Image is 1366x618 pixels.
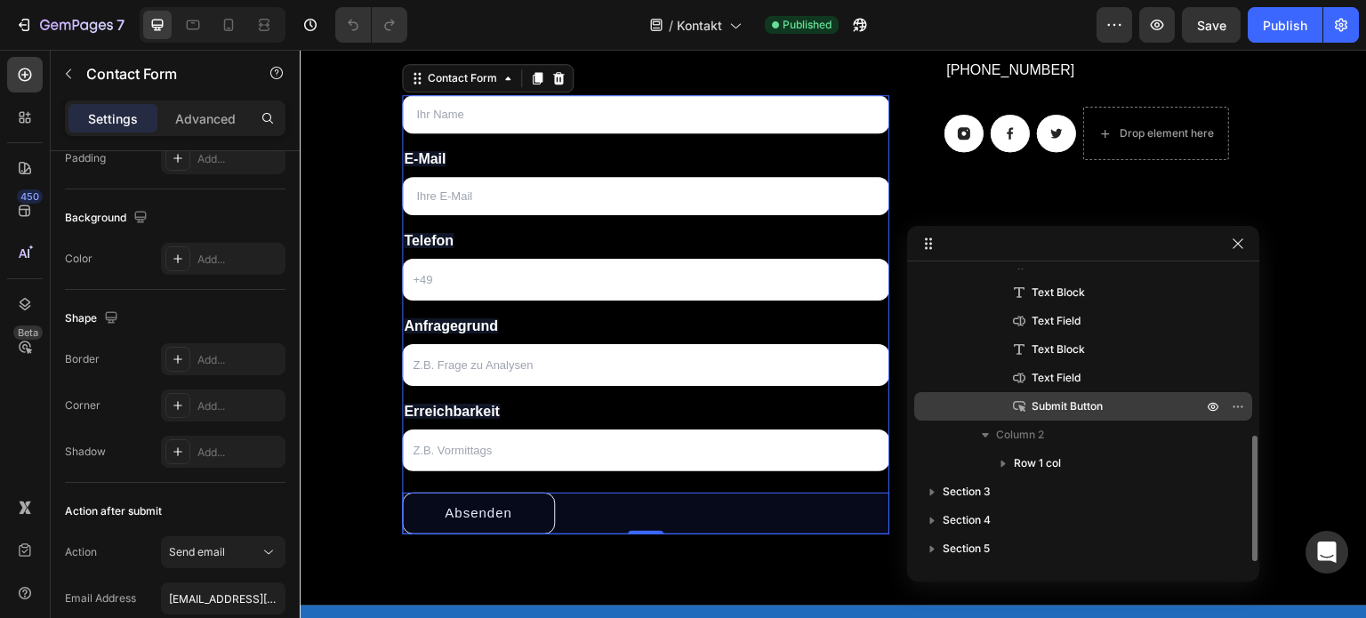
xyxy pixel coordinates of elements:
[1032,341,1085,358] span: Text Block
[1263,16,1307,35] div: Publish
[1248,7,1322,43] button: Publish
[65,544,97,560] div: Action
[197,151,281,167] div: Add...
[13,325,43,340] div: Beta
[169,545,225,558] span: Send email
[65,251,92,267] div: Color
[1197,18,1226,33] span: Save
[783,17,832,33] span: Published
[65,590,136,606] div: Email Address
[1014,454,1061,472] span: Row 1 col
[17,189,43,204] div: 450
[117,14,125,36] p: 7
[65,444,106,460] div: Shadow
[1182,7,1241,43] button: Save
[1032,369,1081,387] span: Text Field
[300,50,1366,618] iframe: Design area
[65,397,100,413] div: Corner
[820,76,914,91] div: Drop element here
[1032,312,1081,330] span: Text Field
[65,503,162,519] div: Action after submit
[161,582,285,614] input: chris@gempages.help
[943,483,991,501] span: Section 3
[1032,397,1103,415] span: Submit Button
[197,398,281,414] div: Add...
[1306,531,1348,574] div: Open Intercom Messenger
[943,540,990,558] span: Section 5
[65,150,106,166] div: Padding
[197,352,281,368] div: Add...
[7,7,133,43] button: 7
[943,511,991,529] span: Section 4
[1032,284,1085,301] span: Text Block
[175,109,236,128] p: Advanced
[88,109,138,128] p: Settings
[161,536,285,568] button: Send email
[669,16,673,35] span: /
[65,307,122,331] div: Shape
[197,252,281,268] div: Add...
[197,445,281,461] div: Add...
[65,351,100,367] div: Border
[335,7,407,43] div: Undo/Redo
[677,16,722,35] span: Kontakt
[996,426,1044,444] span: Column 2
[65,206,151,230] div: Background
[86,63,237,84] p: Contact Form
